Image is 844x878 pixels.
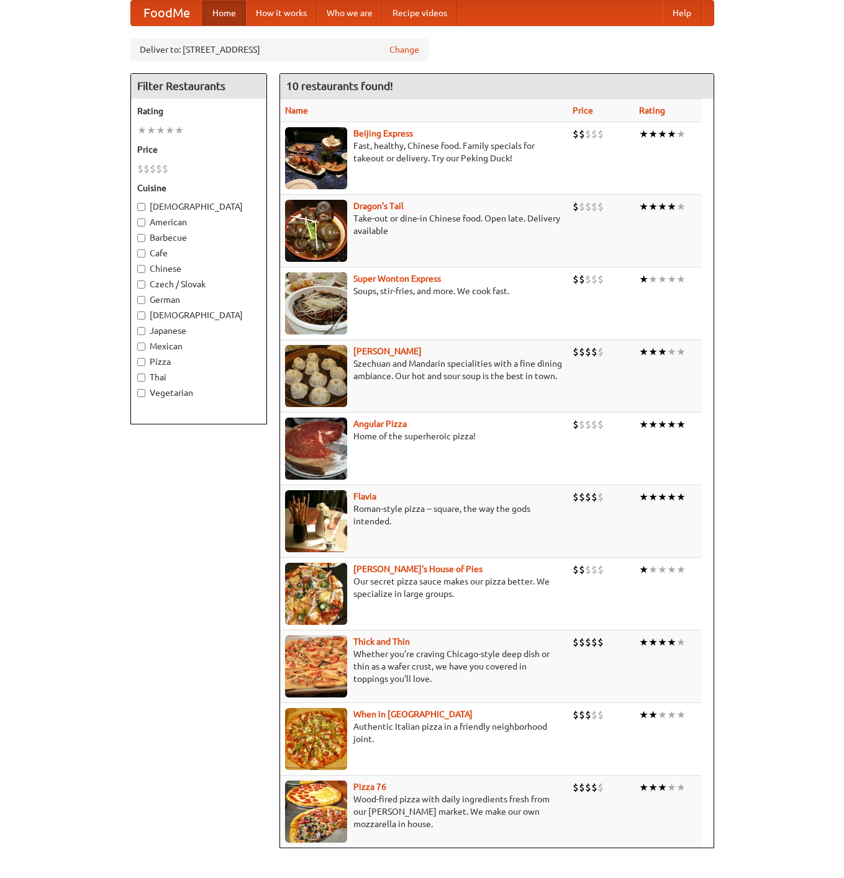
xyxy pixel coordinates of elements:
[353,274,441,284] a: Super Wonton Express
[286,80,393,92] ng-pluralize: 10 restaurants found!
[591,127,597,141] li: $
[591,200,597,213] li: $
[676,635,686,649] li: ★
[648,345,658,359] li: ★
[597,490,604,504] li: $
[147,123,156,137] li: ★
[597,272,604,286] li: $
[585,563,591,576] li: $
[639,563,648,576] li: ★
[202,1,246,25] a: Home
[137,327,145,335] input: Japanese
[285,430,563,442] p: Home of the superheroic pizza!
[573,105,593,115] a: Price
[137,356,260,368] label: Pizza
[648,127,658,141] li: ★
[143,162,150,176] li: $
[658,127,667,141] li: ★
[579,635,585,649] li: $
[591,781,597,794] li: $
[573,418,579,431] li: $
[579,127,585,141] li: $
[667,272,676,286] li: ★
[648,418,658,431] li: ★
[285,708,347,770] img: wheninrome.jpg
[658,563,667,576] li: ★
[285,635,347,697] img: thick.jpg
[597,563,604,576] li: $
[137,311,145,320] input: [DEMOGRAPHIC_DATA]
[676,490,686,504] li: ★
[648,708,658,722] li: ★
[585,781,591,794] li: $
[597,781,604,794] li: $
[573,345,579,359] li: $
[658,490,667,504] li: ★
[667,635,676,649] li: ★
[137,389,145,397] input: Vegetarian
[137,278,260,290] label: Czech / Slovak
[591,708,597,722] li: $
[285,272,347,334] img: superwonton.jpg
[137,203,145,211] input: [DEMOGRAPHIC_DATA]
[667,708,676,722] li: ★
[285,200,347,262] img: dragon.jpg
[285,105,308,115] a: Name
[676,563,686,576] li: ★
[639,708,648,722] li: ★
[676,200,686,213] li: ★
[663,1,701,25] a: Help
[658,200,667,213] li: ★
[639,781,648,794] li: ★
[658,418,667,431] li: ★
[676,272,686,286] li: ★
[676,781,686,794] li: ★
[285,127,347,189] img: beijing.jpg
[137,234,145,242] input: Barbecue
[353,128,413,138] b: Beijing Express
[137,162,143,176] li: $
[353,201,404,211] a: Dragon's Tail
[285,503,563,527] p: Roman-style pizza -- square, the way the gods intended.
[137,216,260,228] label: American
[597,708,604,722] li: $
[285,212,563,237] p: Take-out or dine-in Chinese food. Open late. Delivery available
[597,200,604,213] li: $
[137,387,260,399] label: Vegetarian
[353,419,407,429] b: Angular Pizza
[285,575,563,600] p: Our secret pizza sauce makes our pizza better. We specialize in large groups.
[137,262,260,275] label: Chinese
[667,563,676,576] li: ★
[137,123,147,137] li: ★
[353,564,483,574] a: [PERSON_NAME]'s House of Pies
[585,708,591,722] li: $
[585,418,591,431] li: $
[137,293,260,306] label: German
[353,491,376,501] b: Flavia
[353,346,422,356] a: [PERSON_NAME]
[285,345,347,407] img: shandong.jpg
[137,182,260,194] h5: Cuisine
[573,272,579,286] li: $
[156,162,162,176] li: $
[137,371,260,383] label: Thai
[639,105,665,115] a: Rating
[573,127,579,141] li: $
[573,708,579,722] li: $
[353,637,410,647] b: Thick and Thin
[150,162,156,176] li: $
[353,782,386,792] a: Pizza 76
[285,648,563,685] p: Whether you're craving Chicago-style deep dish or thin as a wafer crust, we have you covered in t...
[658,345,667,359] li: ★
[639,418,648,431] li: ★
[597,127,604,141] li: $
[591,272,597,286] li: $
[573,635,579,649] li: $
[165,123,175,137] li: ★
[156,123,165,137] li: ★
[676,708,686,722] li: ★
[246,1,317,25] a: How it works
[676,418,686,431] li: ★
